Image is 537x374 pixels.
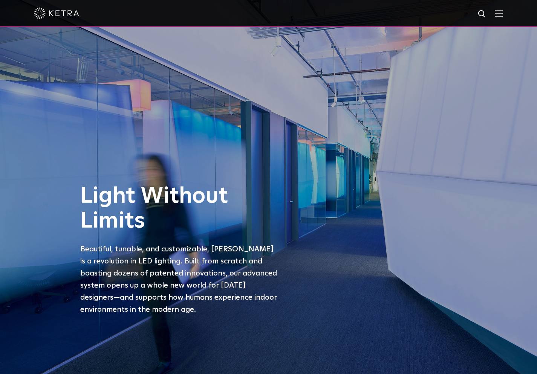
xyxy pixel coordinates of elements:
[80,243,280,316] p: Beautiful, tunable, and customizable, [PERSON_NAME] is a revolution in LED lighting. Built from s...
[477,9,487,19] img: search icon
[34,8,79,19] img: ketra-logo-2019-white
[80,184,280,234] h1: Light Without Limits
[495,9,503,17] img: Hamburger%20Nav.svg
[80,294,277,313] span: —and supports how humans experience indoor environments in the modern age.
